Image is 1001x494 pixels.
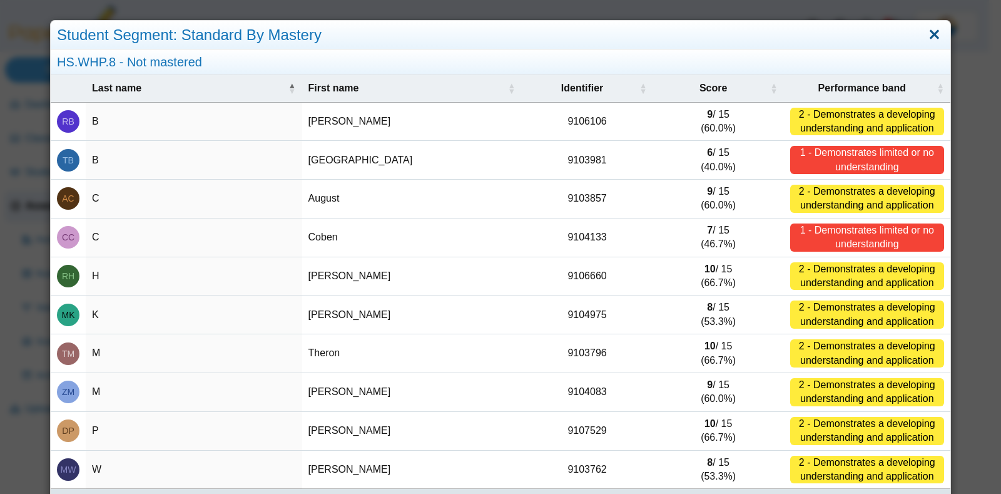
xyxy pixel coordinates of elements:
[707,109,713,120] b: 9
[522,373,653,412] td: 9104083
[790,339,944,368] div: 2 - Demonstrates a developing understanding and application
[302,451,522,490] td: [PERSON_NAME]
[522,451,653,490] td: 9103762
[86,451,302,490] td: W
[86,103,302,142] td: B
[62,426,74,435] span: Daniela P
[790,456,944,484] div: 2 - Demonstrates a developing understanding and application
[86,257,302,296] td: H
[704,341,716,351] b: 10
[653,334,784,373] td: / 15 (66.7%)
[62,272,74,280] span: Rosalie H
[86,141,302,180] td: B
[639,82,647,95] span: Identifier : Activate to sort
[659,81,768,95] span: Score
[790,224,944,252] div: 1 - Demonstrates limited or no understanding
[790,378,944,406] div: 2 - Demonstrates a developing understanding and application
[522,141,653,180] td: 9103981
[653,373,784,412] td: / 15 (60.0%)
[790,146,944,174] div: 1 - Demonstrates limited or no understanding
[63,156,74,165] span: Trenton B
[508,82,516,95] span: First name : Activate to sort
[522,412,653,451] td: 9107529
[653,103,784,142] td: / 15 (60.0%)
[86,373,302,412] td: M
[86,219,302,257] td: C
[302,180,522,219] td: August
[707,225,713,235] b: 7
[653,257,784,296] td: / 15 (66.7%)
[86,334,302,373] td: M
[86,412,302,451] td: P
[653,412,784,451] td: / 15 (66.7%)
[302,296,522,334] td: [PERSON_NAME]
[62,388,74,396] span: Zane M
[308,81,506,95] span: First name
[522,219,653,257] td: 9104133
[707,457,713,468] b: 8
[62,349,74,358] span: Theron M
[522,296,653,334] td: 9104975
[653,219,784,257] td: / 15 (46.7%)
[302,373,522,412] td: [PERSON_NAME]
[62,194,74,203] span: August C
[707,147,713,158] b: 6
[790,417,944,445] div: 2 - Demonstrates a developing understanding and application
[790,81,934,95] span: Performance band
[62,311,75,319] span: Matthew K
[522,257,653,296] td: 9106660
[704,264,716,274] b: 10
[86,296,302,334] td: K
[522,334,653,373] td: 9103796
[61,465,76,474] span: Mason W
[704,418,716,429] b: 10
[707,302,713,312] b: 8
[653,180,784,219] td: / 15 (60.0%)
[51,49,950,75] div: HS.WHP.8 - Not mastered
[528,81,637,95] span: Identifier
[288,82,296,95] span: Last name : Activate to invert sorting
[790,262,944,291] div: 2 - Demonstrates a developing understanding and application
[707,379,713,390] b: 9
[925,24,944,46] a: Close
[707,186,713,197] b: 9
[302,141,522,180] td: [GEOGRAPHIC_DATA]
[302,103,522,142] td: [PERSON_NAME]
[51,21,950,50] div: Student Segment: Standard By Mastery
[62,117,74,126] span: Rodrigo B
[653,141,784,180] td: / 15 (40.0%)
[653,296,784,334] td: / 15 (53.3%)
[790,108,944,136] div: 2 - Demonstrates a developing understanding and application
[522,103,653,142] td: 9106106
[522,180,653,219] td: 9103857
[937,82,944,95] span: Performance band : Activate to sort
[790,185,944,213] div: 2 - Demonstrates a developing understanding and application
[86,180,302,219] td: C
[302,412,522,451] td: [PERSON_NAME]
[302,219,522,257] td: Coben
[62,233,74,242] span: Coben C
[770,82,778,95] span: Score : Activate to sort
[302,257,522,296] td: [PERSON_NAME]
[790,301,944,329] div: 2 - Demonstrates a developing understanding and application
[653,451,784,490] td: / 15 (53.3%)
[302,334,522,373] td: Theron
[92,81,286,95] span: Last name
